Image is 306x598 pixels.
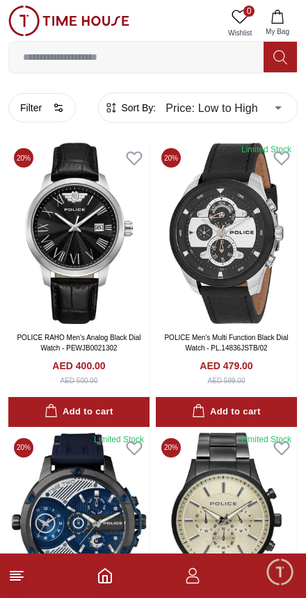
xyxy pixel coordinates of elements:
div: Chat Widget [265,557,296,588]
div: Price: Low to High [156,88,291,127]
a: Home [97,567,113,584]
img: POLICE RAHO Men's Analog Black Dial Watch - PEWJB0021302 [8,143,150,324]
span: 0 [243,6,255,17]
button: Add to cart [156,397,297,427]
div: Add to cart [45,404,113,420]
a: 0Wishlist [223,6,257,41]
div: AED 599.00 [208,375,245,386]
img: ... [8,6,129,36]
div: Limited Stock [94,434,144,445]
a: POLICE Men's Multi Function Black Dial Watch - PL.14836JSTB/02 [164,334,288,352]
span: Wishlist [223,28,257,38]
span: 20 % [161,438,181,458]
div: Limited Stock [241,434,291,445]
span: Sort By: [118,101,156,115]
div: Add to cart [192,404,260,420]
div: AED 500.00 [61,375,98,386]
span: My Bag [260,26,295,37]
a: POLICE RAHO Men's Analog Black Dial Watch - PEWJB0021302 [17,334,140,352]
span: 20 % [161,148,181,168]
button: Sort By: [104,101,156,115]
button: Add to cart [8,397,150,427]
img: POLICE Men's Multi Function Black Dial Watch - PL.14836JSTB/02 [156,143,297,324]
button: Filter [8,93,76,122]
div: Limited Stock [241,144,291,155]
button: My Bag [257,6,298,41]
span: 20 % [14,438,33,458]
h4: AED 479.00 [200,359,252,373]
span: 20 % [14,148,33,168]
h4: AED 400.00 [52,359,105,373]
